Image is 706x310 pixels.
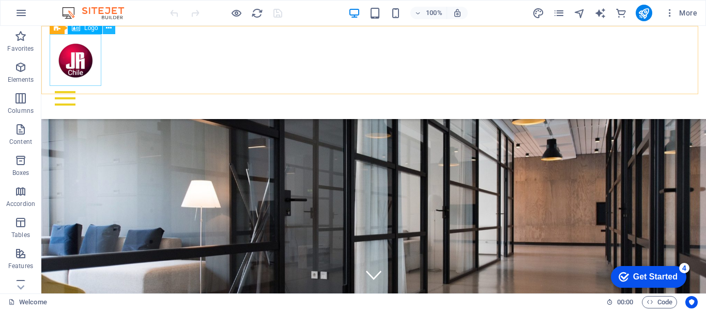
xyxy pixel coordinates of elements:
i: Navigator [574,7,586,19]
span: 00 00 [617,296,633,308]
img: Editor Logo [59,7,137,19]
i: Pages (Ctrl+Alt+S) [553,7,565,19]
span: More [665,8,697,18]
p: Features [8,262,33,270]
button: navigator [574,7,586,19]
div: Get Started 4 items remaining, 20% complete [8,5,84,27]
span: Code [647,296,672,308]
i: Publish [638,7,650,19]
i: AI Writer [594,7,606,19]
button: More [661,5,701,21]
button: text_generator [594,7,607,19]
div: 4 [76,2,87,12]
p: Favorites [7,45,34,53]
button: design [532,7,545,19]
button: commerce [615,7,627,19]
i: On resize automatically adjust zoom level to fit chosen device. [453,8,462,18]
h6: Session time [606,296,634,308]
button: reload [251,7,263,19]
p: Columns [8,107,34,115]
a: Click to cancel selection. Double-click to open Pages [8,296,47,308]
p: Tables [11,231,30,239]
p: Accordion [6,200,35,208]
p: Elements [8,76,34,84]
span: Logo [84,25,98,31]
button: publish [636,5,652,21]
p: Boxes [12,169,29,177]
i: Reload page [251,7,263,19]
button: pages [553,7,565,19]
i: Design (Ctrl+Alt+Y) [532,7,544,19]
button: Usercentrics [685,296,698,308]
button: Click here to leave preview mode and continue editing [230,7,242,19]
span: : [624,298,626,306]
div: Get Started [30,11,75,21]
i: Commerce [615,7,627,19]
h6: 100% [426,7,442,19]
button: Code [642,296,677,308]
button: 100% [410,7,447,19]
p: Content [9,138,32,146]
